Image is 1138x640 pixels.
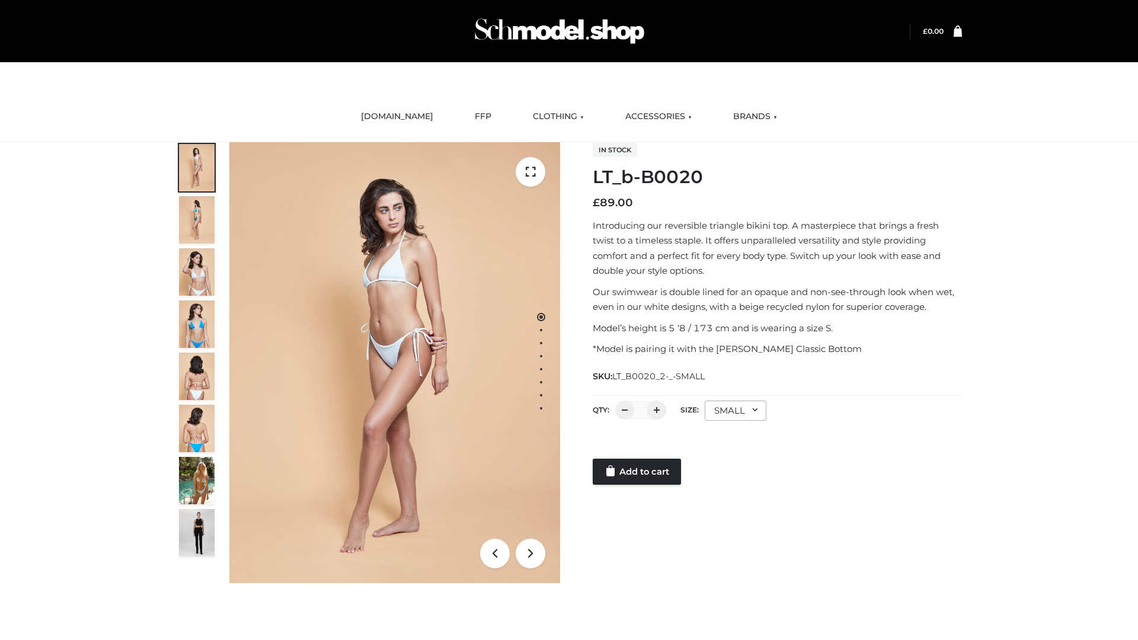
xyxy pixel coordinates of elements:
a: CLOTHING [524,104,593,130]
bdi: 89.00 [593,196,633,209]
img: 49df5f96394c49d8b5cbdcda3511328a.HD-1080p-2.5Mbps-49301101_thumbnail.jpg [179,509,215,556]
img: Arieltop_CloudNine_AzureSky2.jpg [179,457,215,504]
span: £ [923,27,928,36]
img: ArielClassicBikiniTop_CloudNine_AzureSky_OW114ECO_2-scaled.jpg [179,196,215,244]
img: ArielClassicBikiniTop_CloudNine_AzureSky_OW114ECO_3-scaled.jpg [179,248,215,296]
span: In stock [593,143,637,157]
a: [DOMAIN_NAME] [352,104,442,130]
img: Schmodel Admin 964 [471,8,648,55]
p: Our swimwear is double lined for an opaque and non-see-through look when wet, even in our white d... [593,284,962,315]
a: BRANDS [724,104,786,130]
a: ACCESSORIES [616,104,701,130]
a: £0.00 [923,27,944,36]
span: SKU: [593,369,706,383]
div: SMALL [705,401,766,421]
a: FFP [466,104,500,130]
p: Model’s height is 5 ‘8 / 173 cm and is wearing a size S. [593,321,962,336]
p: Introducing our reversible triangle bikini top. A masterpiece that brings a fresh twist to a time... [593,218,962,279]
img: ArielClassicBikiniTop_CloudNine_AzureSky_OW114ECO_4-scaled.jpg [179,300,215,348]
a: Add to cart [593,459,681,485]
h1: LT_b-B0020 [593,167,962,188]
span: £ [593,196,600,209]
img: ArielClassicBikiniTop_CloudNine_AzureSky_OW114ECO_8-scaled.jpg [179,405,215,452]
span: LT_B0020_2-_-SMALL [612,371,705,382]
bdi: 0.00 [923,27,944,36]
p: *Model is pairing it with the [PERSON_NAME] Classic Bottom [593,341,962,357]
img: ArielClassicBikiniTop_CloudNine_AzureSky_OW114ECO_1 [229,142,560,583]
label: QTY: [593,405,609,414]
img: ArielClassicBikiniTop_CloudNine_AzureSky_OW114ECO_7-scaled.jpg [179,353,215,400]
img: ArielClassicBikiniTop_CloudNine_AzureSky_OW114ECO_1-scaled.jpg [179,144,215,191]
label: Size: [680,405,699,414]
